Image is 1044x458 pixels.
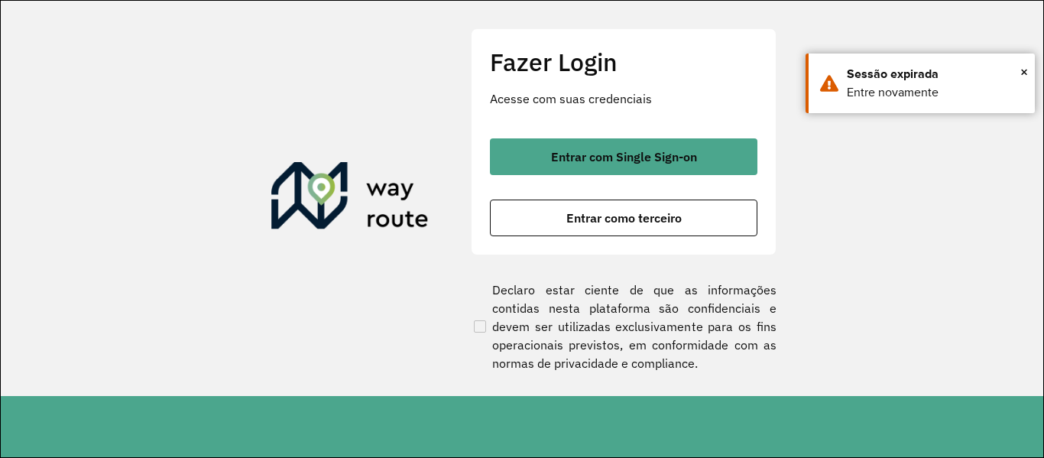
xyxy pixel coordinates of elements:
span: × [1020,60,1028,83]
button: Close [1020,60,1028,83]
div: Sessão expirada [847,65,1023,83]
div: Entre novamente [847,83,1023,102]
span: Entrar com Single Sign-on [551,151,697,163]
label: Declaro estar ciente de que as informações contidas nesta plataforma são confidenciais e devem se... [471,281,777,372]
p: Acesse com suas credenciais [490,89,757,108]
h2: Fazer Login [490,47,757,76]
button: button [490,138,757,175]
span: Entrar como terceiro [566,212,682,224]
img: Roteirizador AmbevTech [271,162,429,235]
button: button [490,200,757,236]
